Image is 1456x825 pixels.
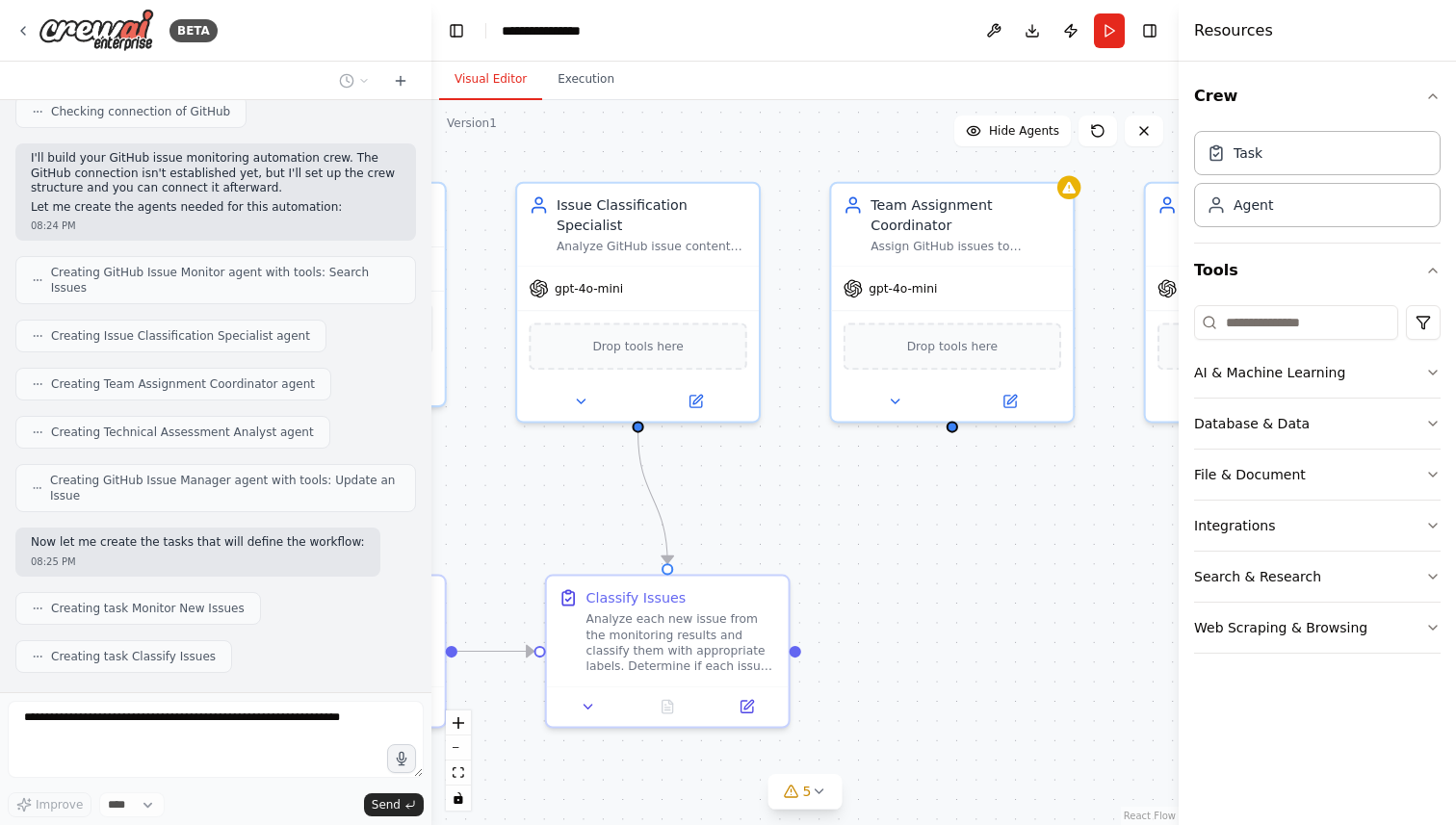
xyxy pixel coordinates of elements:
[545,574,791,728] div: Classify IssuesAnalyze each new issue from the monitoring results and classify them with appropri...
[201,182,447,408] div: GitHub Issue MonitorMonitor new GitHub issues in the {repository_name} repository and retrieve is...
[201,574,447,728] div: Search and retrieve new GitHub issues from the {repository_name} repository that haven't been pro...
[1194,552,1441,602] button: Search & Research
[446,710,471,735] button: zoom in
[1194,19,1273,42] h4: Resources
[331,69,377,92] button: Switch to previous chat
[1194,450,1441,500] button: File & Document
[31,200,401,216] p: Let me create the agents needed for this automation:
[243,611,433,674] div: Search and retrieve new GitHub issues from the {repository_name} repository that haven't been pro...
[31,535,365,551] p: Now let me create the tasks that will define the workflow:
[1194,123,1441,243] div: Crew
[51,328,310,344] span: Creating Issue Classification Specialist agent
[592,337,683,356] span: Drop tools here
[50,473,400,503] span: Creating GitHub Issue Manager agent with tools: Update an Issue
[31,554,365,569] div: 08:25 PM
[713,695,780,718] button: Open in side panel
[954,390,1065,413] button: Open in side panel
[1194,618,1367,637] div: Web Scraping & Browsing
[869,281,937,296] span: gpt-4o-mini
[31,219,401,233] div: 08:24 PM
[51,425,314,440] span: Creating Technical Assessment Analyst agent
[51,104,230,119] span: Checking connection of GitHub
[1194,69,1441,123] button: Crew
[871,195,1061,235] div: Team Assignment Coordinator
[370,695,437,718] button: Open in side panel
[385,69,416,92] button: Start a new chat
[439,60,542,100] button: Visual Editor
[51,376,315,392] span: Creating Team Assignment Coordinator agent
[39,9,154,52] img: Logo
[446,786,471,811] button: toggle interactivity
[829,182,1075,424] div: Team Assignment CoordinatorAssign GitHub issues to appropriate team members based on their expert...
[640,390,751,413] button: Open in side panel
[1194,297,1441,669] div: Tools
[446,710,471,811] div: React Flow controls
[8,792,91,817] button: Improve
[907,337,998,356] span: Drop tools here
[1194,399,1441,449] button: Database & Data
[1194,516,1275,535] div: Integrations
[387,744,416,773] button: Click to speak your automation idea
[1234,143,1262,163] div: Task
[1124,811,1176,821] a: React Flow attribution
[989,123,1059,139] span: Hide Agents
[1194,603,1441,653] button: Web Scraping & Browsing
[542,60,630,100] button: Execution
[502,21,601,40] nav: breadcrumb
[1194,465,1306,484] div: File & Document
[51,649,216,664] span: Creating task Classify Issues
[169,19,218,42] div: BETA
[626,695,709,718] button: No output available
[36,797,83,812] span: Improve
[954,116,1071,146] button: Hide Agents
[1194,348,1441,398] button: AI & Machine Learning
[871,239,1061,254] div: Assign GitHub issues to appropriate team members based on their expertise, current workload, and ...
[457,641,534,660] g: Edge from cca4434a-c00e-4942-a925-3cc4da5ae3fa to 57a1073e-2c11-42a0-b984-e00492da500f
[768,774,843,810] button: 5
[446,761,471,786] button: fit view
[364,793,424,816] button: Send
[628,433,677,564] g: Edge from 61e6585c-a39b-4404-af50-cc31be03691f to 57a1073e-2c11-42a0-b984-e00492da500f
[243,219,433,234] div: Monitor new GitHub issues in the {repository_name} repository and retrieve issue content for proc...
[447,116,497,131] div: Version 1
[555,281,623,296] span: gpt-4o-mini
[372,797,401,812] span: Send
[1234,195,1273,215] div: Agent
[1194,244,1441,297] button: Tools
[443,17,470,44] button: Hide left sidebar
[51,601,245,616] span: Creating task Monitor New Issues
[243,195,433,215] div: GitHub Issue Monitor
[586,588,687,607] div: Classify Issues
[557,239,747,254] div: Analyze GitHub issue content and accurately classify issues with appropriate labels (bug, feature...
[1194,501,1441,551] button: Integrations
[557,195,747,235] div: Issue Classification Specialist
[803,782,812,801] span: 5
[446,735,471,761] button: zoom out
[51,265,400,296] span: Creating GitHub Issue Monitor agent with tools: Search Issues
[515,182,761,424] div: Issue Classification SpecialistAnalyze GitHub issue content and accurately classify issues with a...
[31,151,401,196] p: I'll build your GitHub issue monitoring automation crew. The GitHub connection isn't established ...
[325,374,436,397] button: Open in side panel
[1194,414,1310,433] div: Database & Data
[586,611,777,674] div: Analyze each new issue from the monitoring results and classify them with appropriate labels. Det...
[1136,17,1163,44] button: Hide right sidebar
[1194,567,1321,586] div: Search & Research
[1194,363,1345,382] div: AI & Machine Learning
